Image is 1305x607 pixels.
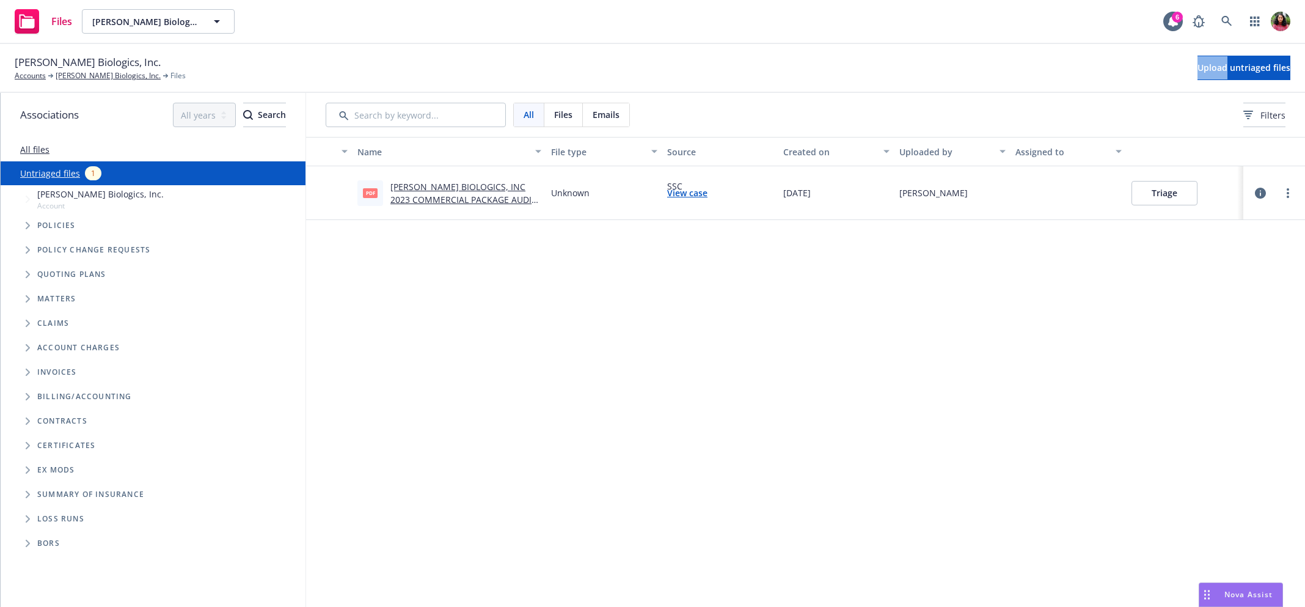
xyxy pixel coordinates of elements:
[37,295,76,303] span: Matters
[326,103,506,127] input: Search by keyword...
[37,344,120,351] span: Account charges
[546,137,662,166] button: File type
[667,186,707,199] a: View case
[899,145,992,158] div: Uploaded by
[899,186,968,199] div: [PERSON_NAME]
[20,167,80,180] a: Untriaged files
[37,320,69,327] span: Claims
[1243,109,1285,122] span: Filters
[1197,62,1290,73] span: Upload untriaged files
[1199,583,1215,606] div: Drag to move
[1260,109,1285,122] span: Filters
[1281,186,1295,200] a: more
[894,137,1011,166] button: Uploaded by
[357,145,528,158] div: Name
[37,188,164,200] span: [PERSON_NAME] Biologics, Inc.
[1,185,305,384] div: Tree Example
[783,145,876,158] div: Created on
[1,384,305,556] div: Folder Tree Example
[82,9,235,34] button: [PERSON_NAME] Biologics, Inc.
[667,145,773,158] div: Source
[554,108,572,121] span: Files
[1243,9,1267,34] a: Switch app
[353,137,546,166] button: Name
[1271,12,1290,31] img: photo
[778,137,894,166] button: Created on
[662,137,778,166] button: Source
[1224,589,1273,600] span: Nova Assist
[783,186,811,199] span: [DATE]
[37,491,144,498] span: Summary of insurance
[1199,583,1283,607] button: Nova Assist
[20,107,79,123] span: Associations
[1215,9,1239,34] a: Search
[15,54,161,70] span: [PERSON_NAME] Biologics, Inc.
[10,4,77,39] a: Files
[1011,137,1127,166] button: Assigned to
[37,442,95,449] span: Certificates
[37,271,106,278] span: Quoting plans
[1197,56,1290,80] button: Upload untriaged files
[243,103,286,127] button: SearchSearch
[1186,9,1211,34] a: Report a Bug
[243,103,286,127] div: Search
[243,110,253,120] svg: Search
[37,515,84,523] span: Loss Runs
[37,393,132,400] span: Billing/Accounting
[593,108,620,121] span: Emails
[1131,181,1197,205] button: Triage
[37,466,75,474] span: Ex Mods
[37,369,77,376] span: Invoices
[1243,103,1285,127] button: Filters
[20,144,49,155] a: All files
[85,166,101,180] div: 1
[524,108,534,121] span: All
[363,188,378,197] span: pdf
[1015,145,1108,158] div: Assigned to
[390,181,536,218] a: [PERSON_NAME] BIOLOGICS, INC 2023 COMMERCIAL PACKAGE AUDIT STATEMENT.pdf
[37,418,87,425] span: Contracts
[1172,12,1183,23] div: 6
[92,15,198,28] span: [PERSON_NAME] Biologics, Inc.
[37,540,60,547] span: BORs
[170,70,186,81] span: Files
[15,70,46,81] a: Accounts
[56,70,161,81] a: [PERSON_NAME] Biologics, Inc.
[37,246,150,254] span: Policy change requests
[51,17,72,26] span: Files
[37,222,76,229] span: Policies
[37,200,164,211] span: Account
[551,145,644,158] div: File type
